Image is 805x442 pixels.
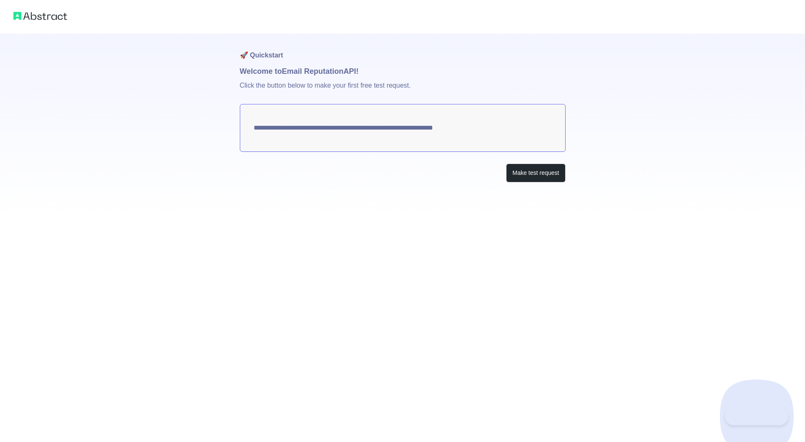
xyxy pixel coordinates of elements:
p: Click the button below to make your first free test request. [240,77,566,104]
h1: 🚀 Quickstart [240,34,566,65]
img: Abstract logo [13,10,67,22]
h1: Welcome to Email Reputation API! [240,65,566,77]
iframe: Toggle Customer Support [725,408,788,425]
button: Make test request [506,164,565,182]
